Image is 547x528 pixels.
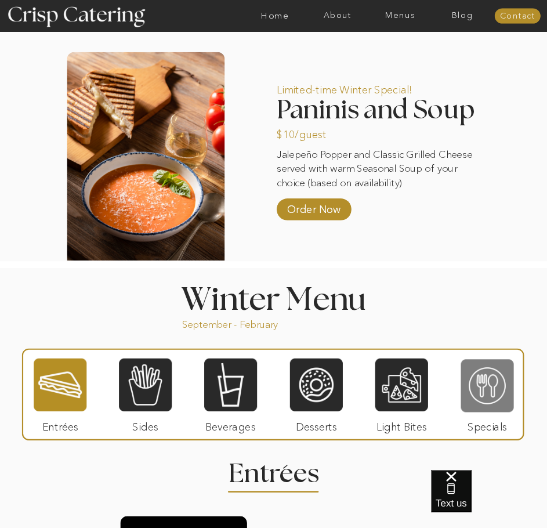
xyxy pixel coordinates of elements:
a: Contact [495,12,541,21]
p: Desserts [287,411,347,438]
a: About [306,12,369,21]
p: September - February [182,317,307,328]
a: Menus [369,12,432,21]
h2: Paninis and Soup [277,97,492,122]
a: Blog [431,12,494,21]
p: Jalepeño Popper and Classic Grilled Cheese served with warm Seasonal Soup of your choice (based o... [277,148,472,189]
a: Order Now [284,194,345,220]
p: Limited-time Winter Special! [277,74,457,101]
h1: Winter Menu [147,284,400,311]
p: Light Bites [371,411,432,438]
p: Sides [115,411,176,438]
p: Specials [457,411,517,438]
p: Beverages [200,411,261,438]
a: Home [244,12,306,21]
h2: Entrees [229,461,318,479]
p: $10/guest [277,119,338,146]
p: Entrées [30,411,91,438]
iframe: podium webchat widget bubble [431,470,547,528]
